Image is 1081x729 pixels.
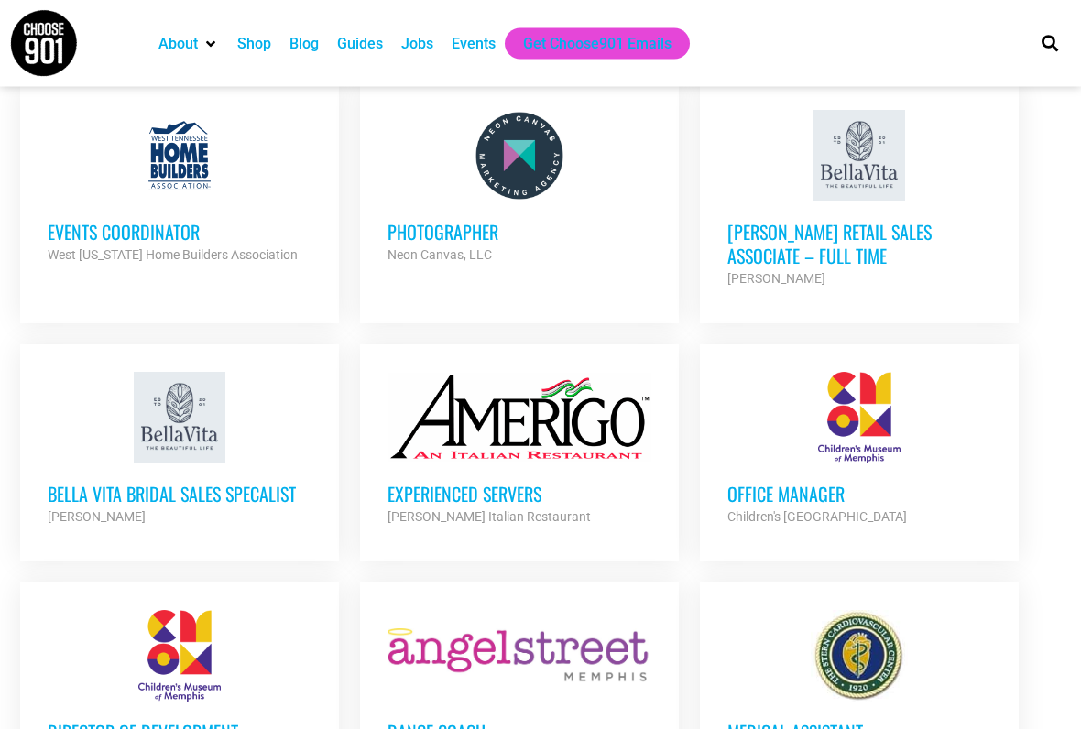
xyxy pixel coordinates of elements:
[48,483,311,506] h3: Bella Vita Bridal Sales Specalist
[360,83,679,294] a: Photographer Neon Canvas, LLC
[237,33,271,55] a: Shop
[700,345,1019,556] a: Office Manager Children's [GEOGRAPHIC_DATA]
[1034,28,1065,59] div: Search
[388,483,651,506] h3: Experienced Servers
[48,248,298,263] strong: West [US_STATE] Home Builders Association
[388,510,591,525] strong: [PERSON_NAME] Italian Restaurant
[158,33,198,55] a: About
[388,248,492,263] strong: Neon Canvas, LLC
[149,28,1010,60] nav: Main nav
[48,221,311,245] h3: Events Coordinator
[452,33,496,55] a: Events
[20,83,339,294] a: Events Coordinator West [US_STATE] Home Builders Association
[727,221,991,268] h3: [PERSON_NAME] Retail Sales Associate – Full Time
[289,33,319,55] a: Blog
[523,33,672,55] a: Get Choose901 Emails
[727,510,907,525] strong: Children's [GEOGRAPHIC_DATA]
[700,83,1019,318] a: [PERSON_NAME] Retail Sales Associate – Full Time [PERSON_NAME]
[360,345,679,556] a: Experienced Servers [PERSON_NAME] Italian Restaurant
[20,345,339,556] a: Bella Vita Bridal Sales Specalist [PERSON_NAME]
[727,483,991,506] h3: Office Manager
[401,33,433,55] a: Jobs
[727,272,825,287] strong: [PERSON_NAME]
[337,33,383,55] a: Guides
[48,510,146,525] strong: [PERSON_NAME]
[388,221,651,245] h3: Photographer
[149,28,228,60] div: About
